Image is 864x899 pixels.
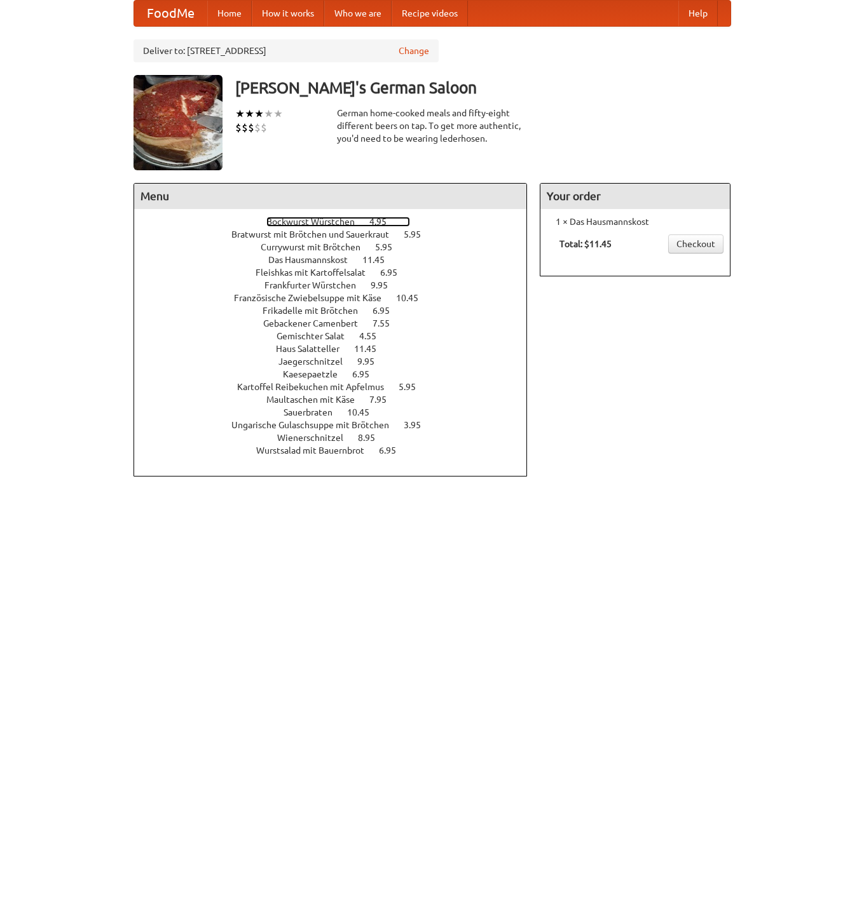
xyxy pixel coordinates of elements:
[352,369,382,379] span: 6.95
[234,293,442,303] a: Französische Zwiebelsuppe mit Käse 10.45
[375,242,405,252] span: 5.95
[399,44,429,57] a: Change
[237,382,439,392] a: Kartoffel Reibekuchen mit Apfelmus 5.95
[284,407,393,417] a: Sauerbraten 10.45
[256,267,378,278] span: Fleishkas mit Kartoffelsalat
[371,280,401,290] span: 9.95
[278,356,355,367] span: Jaegerschnitzel
[264,280,411,290] a: Frankfurter Würstchen 9.95
[396,293,431,303] span: 10.45
[207,1,252,26] a: Home
[235,107,245,121] li: ★
[235,75,731,100] h3: [PERSON_NAME]'s German Saloon
[357,356,387,367] span: 9.95
[358,433,388,443] span: 8.95
[261,242,416,252] a: Currywurst mit Brötchen 5.95
[362,255,397,265] span: 11.45
[256,267,421,278] a: Fleishkas mit Kartoffelsalat 6.95
[264,280,369,290] span: Frankfurter Würstchen
[337,107,528,145] div: German home-cooked meals and fifty-eight different beers on tap. To get more authentic, you'd nee...
[266,217,367,227] span: Bockwurst Würstchen
[237,382,397,392] span: Kartoffel Reibekuchen mit Apfelmus
[354,344,389,354] span: 11.45
[134,75,223,170] img: angular.jpg
[268,255,408,265] a: Das Hausmannskost 11.45
[263,318,371,328] span: Gebackener Camenbert
[231,229,444,240] a: Bratwurst mit Brötchen und Sauerkraut 5.95
[276,344,352,354] span: Haus Salatteller
[256,445,377,456] span: Wurstsalad mit Bauernbrot
[284,407,345,417] span: Sauerbraten
[256,445,420,456] a: Wurstsalad mit Bauernbrot 6.95
[678,1,718,26] a: Help
[324,1,392,26] a: Who we are
[277,433,399,443] a: Wienerschnitzel 8.95
[369,217,399,227] span: 4.95
[268,255,360,265] span: Das Hausmannskost
[559,239,612,249] b: Total: $11.45
[231,420,444,430] a: Ungarische Gulaschsuppe mit Brötchen 3.95
[373,306,402,316] span: 6.95
[373,318,402,328] span: 7.55
[261,242,373,252] span: Currywurst mit Brötchen
[278,356,398,367] a: Jaegerschnitzel 9.95
[277,331,400,341] a: Gemischter Salat 4.55
[248,121,254,135] li: $
[283,369,393,379] a: Kaesepaetzle 6.95
[347,407,382,417] span: 10.45
[254,107,264,121] li: ★
[134,39,439,62] div: Deliver to: [STREET_ADDRESS]
[266,395,367,405] span: Maultaschen mit Käse
[242,121,248,135] li: $
[392,1,468,26] a: Recipe videos
[380,267,410,278] span: 6.95
[369,395,399,405] span: 7.95
[277,331,357,341] span: Gemischter Salat
[273,107,283,121] li: ★
[234,293,394,303] span: Französische Zwiebelsuppe mit Käse
[263,306,371,316] span: Frikadelle mit Brötchen
[540,184,730,209] h4: Your order
[359,331,389,341] span: 4.55
[668,234,723,253] a: Checkout
[283,369,350,379] span: Kaesepaetzle
[264,107,273,121] li: ★
[245,107,254,121] li: ★
[399,382,429,392] span: 5.95
[404,229,434,240] span: 5.95
[277,433,356,443] span: Wienerschnitzel
[266,395,410,405] a: Maultaschen mit Käse 7.95
[235,121,242,135] li: $
[276,344,400,354] a: Haus Salatteller 11.45
[266,217,410,227] a: Bockwurst Würstchen 4.95
[134,1,207,26] a: FoodMe
[231,229,402,240] span: Bratwurst mit Brötchen und Sauerkraut
[547,215,723,228] li: 1 × Das Hausmannskost
[231,420,402,430] span: Ungarische Gulaschsuppe mit Brötchen
[252,1,324,26] a: How it works
[261,121,267,135] li: $
[254,121,261,135] li: $
[134,184,527,209] h4: Menu
[263,318,413,328] a: Gebackener Camenbert 7.55
[404,420,434,430] span: 3.95
[263,306,413,316] a: Frikadelle mit Brötchen 6.95
[379,445,409,456] span: 6.95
